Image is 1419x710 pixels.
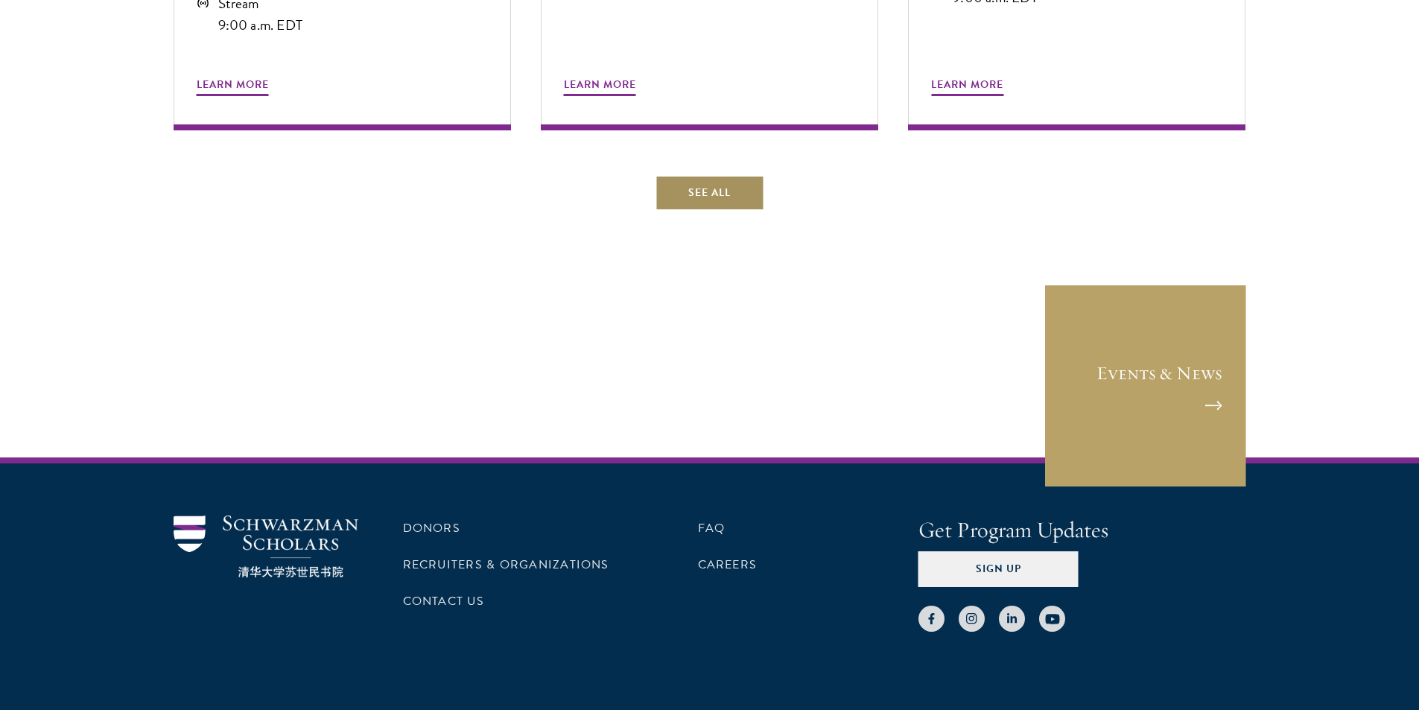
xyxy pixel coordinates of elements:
img: Schwarzman Scholars [174,516,358,577]
a: See All [655,175,764,211]
a: Donors [403,519,460,537]
a: FAQ [698,519,726,537]
span: Learn More [931,75,1003,98]
a: Events & News [1045,285,1246,486]
button: Sign Up [918,551,1079,587]
a: Recruiters & Organizations [403,556,609,574]
span: Learn More [564,75,636,98]
span: Learn More [197,75,269,98]
a: Careers [698,556,758,574]
h4: Get Program Updates [918,516,1246,545]
a: Contact Us [403,592,484,610]
div: 9:00 a.m. EDT [218,14,303,36]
